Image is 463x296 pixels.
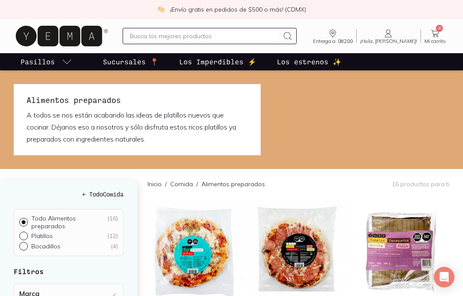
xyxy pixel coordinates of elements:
p: Platillos [31,232,53,240]
a: pasillo-todos-link [19,53,74,70]
p: Los Imperdibles ⚡️ [179,57,256,67]
span: ¡Hola, [PERSON_NAME]! [360,39,417,44]
a: Comida [170,180,193,188]
div: ( 4 ) [111,242,118,250]
input: Busca los mejores productos [130,31,279,41]
p: Bocadillos [31,242,60,250]
p: Los estrenos ✨ [277,57,341,67]
span: Entrega a: 08200 [313,39,353,44]
span: / [193,180,201,188]
p: Pasillos [21,57,55,67]
span: 36 [436,25,443,32]
div: ( 16 ) [107,214,118,230]
p: Sucursales 📍 [103,57,159,67]
img: check [157,6,165,13]
span: / [162,180,170,188]
h1: Alimentos preparados [27,94,248,106]
p: ¡Envío gratis en pedidos de $500 o más! (CDMX) [170,5,306,14]
a: ← TodoComida [14,190,123,199]
a: Los Imperdibles ⚡️ [177,53,258,70]
a: Sucursales 📍 [101,53,160,70]
h5: ← Todo Comida [14,190,123,199]
p: Todo Alimentos preparados [31,214,107,230]
p: 16 productos para ti [392,180,449,188]
strong: Filtros [14,267,44,275]
a: 36Mi carrito [421,28,449,44]
div: ( 12 ) [107,232,118,240]
p: Alimentos preparados [201,180,265,188]
span: Mi carrito [424,39,446,44]
a: Inicio [147,180,162,188]
p: A todos se nos están acabando las ideas de platillos nuevos que cocinar. Déjanos eso a nosotros y... [27,109,248,145]
a: Entrega a: 08200 [310,28,356,44]
a: ¡Hola, [PERSON_NAME]! [357,28,421,44]
a: Los estrenos ✨ [275,53,343,70]
div: Open Intercom Messenger [434,267,454,287]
